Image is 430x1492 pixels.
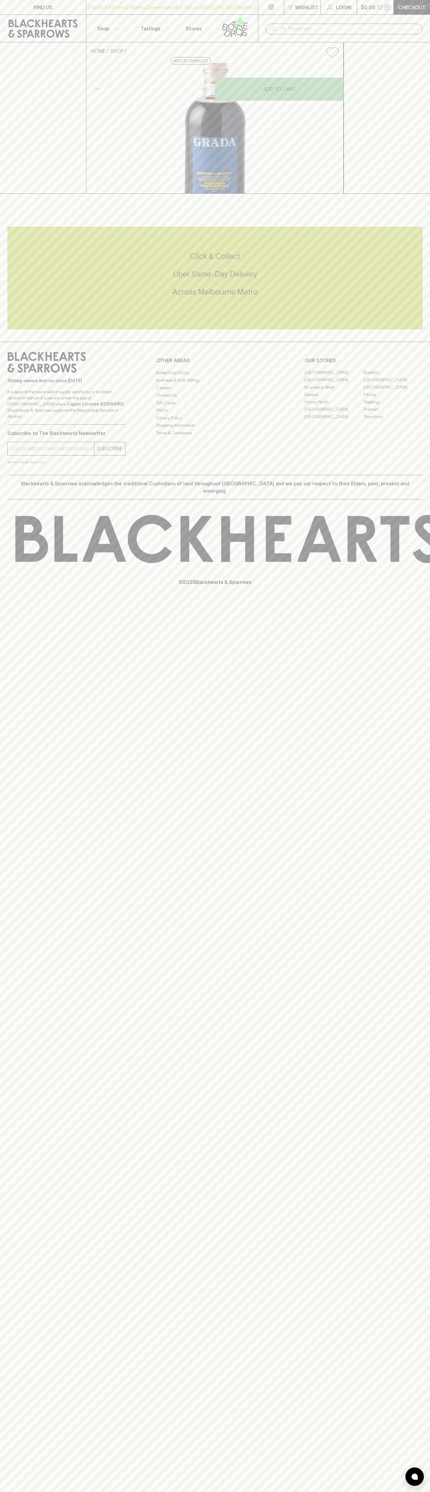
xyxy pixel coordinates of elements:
[364,384,423,391] a: [GEOGRAPHIC_DATA]
[361,4,376,11] p: $0.00
[86,63,343,193] img: 32696.png
[215,78,344,101] button: ADD TO CART
[398,4,426,11] p: Checkout
[67,402,124,406] strong: Liquor License #32064953
[364,391,423,398] a: Fitzroy
[156,429,274,437] a: Terms & Conditions
[305,369,364,376] a: [GEOGRAPHIC_DATA]
[263,85,296,93] p: ADD TO CART
[110,48,123,54] a: SHOP
[324,45,341,60] button: Add to wishlist
[364,398,423,406] a: Geelong
[94,442,125,455] button: SUBSCRIBE
[156,392,274,399] a: Contact Us
[295,4,318,11] p: Wishlist
[7,227,423,329] div: Call to action block
[7,287,423,297] h5: Across Melbourne Metro
[156,399,274,406] a: Gift Cards
[91,48,105,54] a: HOME
[336,4,351,11] p: Login
[364,369,423,376] a: Braddon
[7,459,125,465] p: We will never spam you
[156,407,274,414] a: FAQ's
[97,445,123,452] p: SUBSCRIBE
[156,357,274,364] p: OTHER AREAS
[97,25,109,32] p: Shop
[305,357,423,364] p: OUR STORES
[386,6,388,9] p: 0
[156,384,274,391] a: Careers
[305,384,364,391] a: Brunswick West
[7,389,125,419] p: It is against the law to sell or supply alcohol to, or to obtain alcohol on behalf of a person un...
[12,480,418,495] p: Blackhearts & Sparrows acknowledges the traditional Custodians of land throughout [GEOGRAPHIC_DAT...
[305,398,364,406] a: Fitzroy North
[172,15,215,42] a: Stores
[156,414,274,422] a: Privacy Policy
[156,377,274,384] a: Business & Bulk Gifting
[7,251,423,261] h5: Click & Collect
[305,391,364,398] a: Elwood
[171,57,211,64] button: Add to wishlist
[305,406,364,413] a: [GEOGRAPHIC_DATA]
[86,15,129,42] button: Shop
[156,422,274,429] a: Shipping Information
[364,406,423,413] a: Prahran
[7,378,125,384] p: Sibling owned and run since [DATE]
[364,413,423,421] a: Thornbury
[7,429,125,437] p: Subscribe to The Blackhearts Newsletter
[186,25,202,32] p: Stores
[364,376,423,384] a: [GEOGRAPHIC_DATA]
[12,444,94,453] input: e.g. jane@blackheartsandsparrows.com.au
[412,1474,418,1480] img: bubble-icon
[7,269,423,279] h5: Uber Same-Day Delivery
[34,4,53,11] p: FIND US
[305,413,364,421] a: [GEOGRAPHIC_DATA]
[305,376,364,384] a: [GEOGRAPHIC_DATA]
[129,15,172,42] a: Tastings
[156,369,274,376] a: Bottle Drop FAQ's
[280,24,418,34] input: Try "Pinot noir"
[141,25,160,32] p: Tastings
